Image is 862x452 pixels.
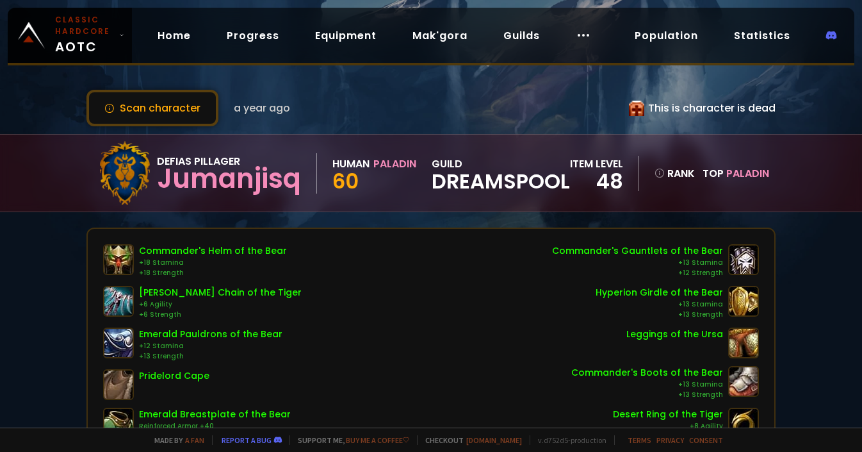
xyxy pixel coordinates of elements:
[656,435,684,445] a: Privacy
[626,328,723,341] div: Leggings of the Ursa
[373,156,416,172] div: Paladin
[139,286,302,299] div: [PERSON_NAME] Chain of the Tiger
[139,341,282,351] div: +12 Stamina
[332,156,370,172] div: Human
[55,14,114,37] small: Classic Hardcore
[432,156,570,191] div: guild
[596,299,723,310] div: +13 Stamina
[103,328,134,358] img: item-10281
[147,22,201,49] a: Home
[596,310,723,320] div: +13 Strength
[139,268,287,278] div: +18 Strength
[552,258,723,268] div: +13 Stamina
[530,435,606,445] span: v. d752d5 - production
[552,244,723,258] div: Commander's Gauntlets of the Bear
[726,166,769,181] span: Paladin
[728,244,759,275] img: item-10380
[724,22,801,49] a: Statistics
[417,435,522,445] span: Checkout
[689,435,723,445] a: Consent
[346,435,409,445] a: Buy me a coffee
[139,244,287,258] div: Commander's Helm of the Bear
[624,22,708,49] a: Population
[139,328,282,341] div: Emerald Pauldrons of the Bear
[139,369,209,383] div: Pridelord Cape
[305,22,387,49] a: Equipment
[728,286,759,317] img: item-10387
[728,366,759,397] img: item-10376
[571,366,723,380] div: Commander's Boots of the Bear
[139,421,291,431] div: Reinforced Armor +40
[139,299,302,310] div: +6 Agility
[703,165,769,181] div: Top
[157,169,301,188] div: Jumanjisq
[728,408,759,439] img: item-12013
[103,286,134,317] img: item-12042
[613,408,723,421] div: Desert Ring of the Tiger
[8,8,132,63] a: Classic HardcoreAOTC
[570,172,623,191] div: 48
[596,286,723,299] div: Hyperion Girdle of the Bear
[570,156,623,172] div: item level
[466,435,522,445] a: [DOMAIN_NAME]
[139,351,282,362] div: +13 Strength
[571,380,723,390] div: +13 Stamina
[629,100,776,116] div: This is character is dead
[185,435,204,445] a: a fan
[157,153,301,169] div: Defias Pillager
[103,408,134,439] img: item-10275
[139,408,291,421] div: Emerald Breastplate of the Bear
[103,369,134,400] img: item-14673
[628,435,651,445] a: Terms
[493,22,550,49] a: Guilds
[103,244,134,275] img: item-10379
[432,172,570,191] span: DreamsPool
[655,165,695,181] div: rank
[216,22,289,49] a: Progress
[728,328,759,358] img: item-21316
[234,100,290,116] span: a year ago
[289,435,409,445] span: Support me,
[222,435,272,445] a: Report a bug
[139,310,302,320] div: +6 Strength
[571,390,723,400] div: +13 Strength
[613,421,723,431] div: +8 Agility
[86,90,218,126] button: Scan character
[147,435,204,445] span: Made by
[402,22,478,49] a: Mak'gora
[332,167,359,196] span: 60
[552,268,723,278] div: +12 Strength
[139,258,287,268] div: +18 Stamina
[55,14,114,56] span: AOTC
